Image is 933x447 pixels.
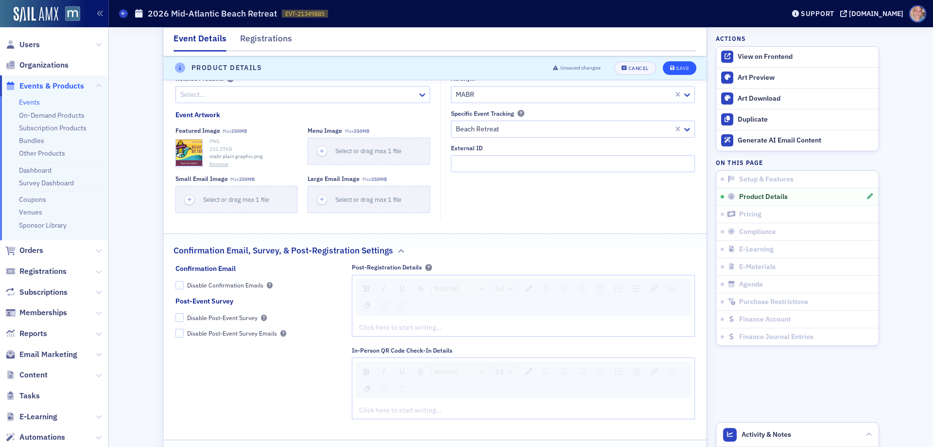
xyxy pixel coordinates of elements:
a: Users [5,39,40,50]
div: Large Email Image [308,175,360,182]
span: Finance Journal Entries [739,333,813,341]
div: Italic [377,282,391,296]
div: rdw-color-picker [519,282,537,296]
button: Save [663,61,696,75]
span: 250MB [371,176,387,182]
span: Unsaved changes [560,64,601,72]
a: Venues [19,208,42,216]
span: EVT-21349885 [285,10,325,18]
a: Reports [5,328,47,339]
div: rdw-wrapper [352,275,695,337]
a: On-Demand Products [19,111,85,120]
div: Small Email Image [175,175,228,182]
div: Art Preview [738,73,874,82]
span: 14 [495,366,504,377]
div: Redo [396,299,409,313]
div: Right [575,282,589,296]
div: rdw-link-control [645,364,663,379]
a: Coupons [19,195,46,204]
a: Memberships [5,307,67,318]
span: Purchase Restrictions [739,298,808,306]
div: [DOMAIN_NAME] [849,9,903,18]
a: View on Frontend [716,47,879,67]
div: rdw-font-size-control [491,364,519,379]
img: SailAMX [14,7,58,22]
button: Duplicate [716,109,879,130]
span: Organizations [19,60,69,71]
div: View on Frontend [738,53,874,61]
a: Registrations [5,266,67,277]
div: Justify [593,365,607,378]
a: Email Marketing [5,349,77,360]
div: Save [676,66,689,71]
div: Menu Image [308,127,342,134]
a: Block Type [432,282,489,296]
span: 14 [495,283,504,294]
div: Bold [360,365,373,378]
span: Agenda [739,280,763,289]
div: Left [539,282,553,296]
span: Max [345,128,369,134]
span: Events & Products [19,81,84,91]
div: Art Download [738,94,874,103]
div: PNG [209,138,298,145]
div: Image [665,282,679,296]
span: Pricing [739,210,761,219]
a: Font Size [493,365,518,378]
div: Image [665,365,679,378]
div: Justify [593,282,607,296]
div: Redo [396,382,409,395]
span: Profile [909,5,926,22]
a: Other Products [19,149,65,158]
button: Select or drag max 1 file [308,186,430,213]
div: rdw-editor [360,405,688,415]
button: Cancel [614,61,656,75]
div: Center [557,282,571,296]
div: Center [557,365,571,378]
span: Max [363,176,387,182]
span: Registrations [19,266,67,277]
a: Art Preview [716,68,879,88]
span: Content [19,370,48,380]
a: Content [5,370,48,380]
div: rdw-image-control [663,282,681,296]
span: Normal [434,366,458,377]
span: Memberships [19,307,67,318]
a: Orders [5,245,43,256]
div: Ordered [630,365,643,378]
a: Organizations [5,60,69,71]
div: rdw-inline-control [358,364,430,379]
div: Event Details [173,32,226,52]
button: Remove [209,161,228,168]
div: Undo [378,382,392,395]
h1: 2026 Mid-Atlantic Beach Retreat [148,8,277,19]
span: E-Learning [739,245,774,254]
a: Dashboard [19,166,52,175]
h4: Product Details [191,63,262,73]
div: Unordered [611,282,626,296]
div: rdw-link-control [645,282,663,296]
a: E-Learning [5,411,57,422]
div: Link [647,365,661,378]
div: rdw-image-control [663,364,681,379]
div: Post-Event Survey [175,296,233,306]
input: Disable Confirmation Emails [175,281,184,290]
div: Italic [377,365,391,378]
div: Strikethrough [414,282,428,295]
div: rdw-toolbar [356,279,691,316]
div: Undo [378,299,392,313]
div: rdw-font-size-control [491,282,519,296]
div: rdw-remove-control [358,382,376,395]
span: E-Learning [19,411,57,422]
div: Featured Image [175,127,220,134]
div: Cancel [628,66,649,71]
div: Remove [360,299,374,313]
span: Normal [434,283,458,294]
div: rdw-dropdown [492,282,518,296]
div: Duplicate [738,115,874,124]
div: rdw-textalign-control [537,282,609,296]
span: 250MB [231,128,247,134]
div: rdw-dropdown [431,364,489,379]
div: Specific Event Tracking [451,110,514,117]
h2: Confirmation Email, Survey, & Post-Registration Settings [173,244,393,257]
